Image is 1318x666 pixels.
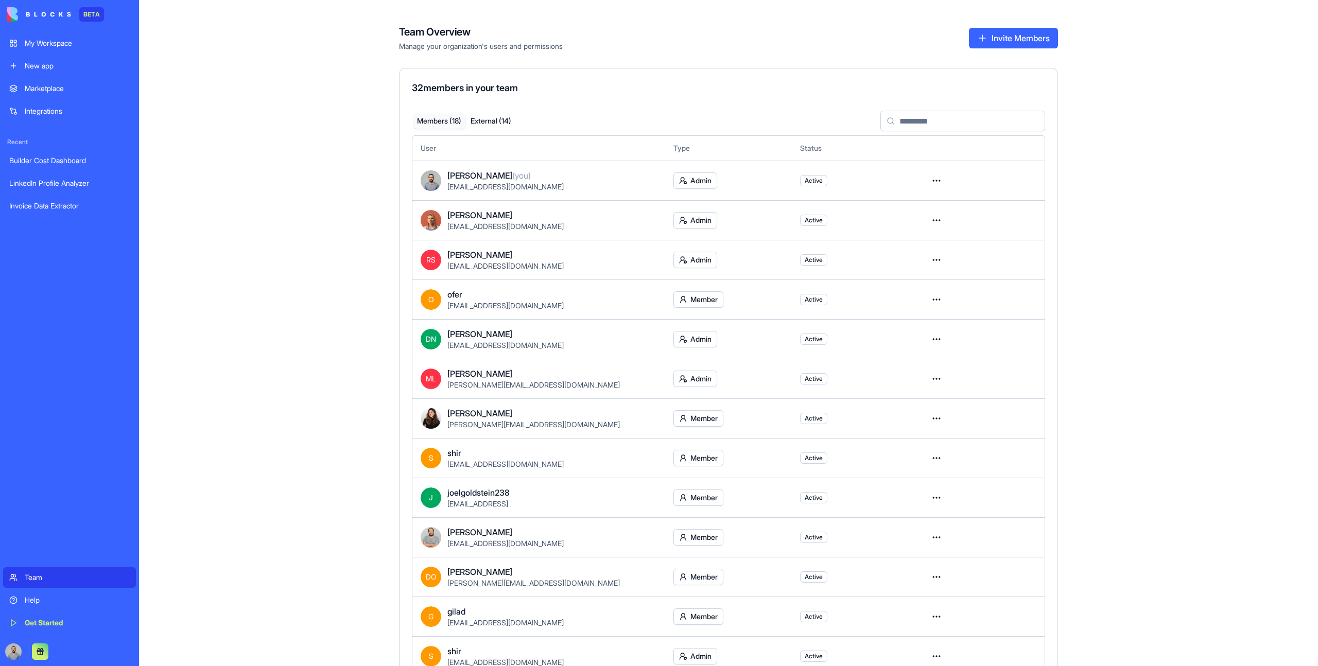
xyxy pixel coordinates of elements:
span: gilad [447,605,465,618]
span: [EMAIL_ADDRESS][DOMAIN_NAME] [447,222,564,231]
img: logo [7,7,71,22]
button: Member [673,569,723,585]
span: RS [421,250,441,270]
div: Get Started [25,618,130,628]
span: [EMAIL_ADDRESS][DOMAIN_NAME] [447,539,564,548]
span: G [421,606,441,627]
span: Active [805,414,823,423]
a: Invoice Data Extractor [3,196,136,216]
span: Admin [690,255,712,265]
button: Admin [673,331,717,347]
span: [PERSON_NAME][EMAIL_ADDRESS][DOMAIN_NAME] [447,380,620,389]
button: Admin [673,172,717,189]
span: Active [805,295,823,304]
div: BETA [79,7,104,22]
button: Admin [673,252,717,268]
span: Active [805,494,823,502]
span: [EMAIL_ADDRESS][DOMAIN_NAME] [447,460,564,468]
span: [PERSON_NAME] [447,566,512,578]
button: Member [673,450,723,466]
span: [PERSON_NAME] [447,209,512,221]
span: J [421,487,441,508]
button: Admin [673,648,717,664]
span: shir [447,645,461,657]
div: Invoice Data Extractor [9,201,130,211]
a: Get Started [3,612,136,633]
button: Member [673,291,723,308]
span: DO [421,567,441,587]
button: Members ( 18 ) [413,114,465,129]
img: Marina_gj5dtt.jpg [421,210,441,231]
span: S [421,448,441,468]
span: [PERSON_NAME][EMAIL_ADDRESS][DOMAIN_NAME] [447,579,620,587]
button: Member [673,410,723,427]
a: Integrations [3,101,136,121]
span: Active [805,177,823,185]
button: External ( 14 ) [465,114,517,129]
span: [PERSON_NAME] [447,407,512,419]
span: Active [805,612,823,621]
span: Member [690,611,718,622]
span: Admin [690,334,712,344]
button: Member [673,608,723,625]
div: LinkedIn Profile Analyzer [9,178,130,188]
span: (you) [512,170,531,181]
div: Builder Cost Dashboard [9,155,130,166]
span: Member [690,294,718,305]
span: [EMAIL_ADDRESS] [447,499,508,508]
div: New app [25,61,130,71]
div: Marketplace [25,83,130,94]
span: Active [805,454,823,462]
img: ACg8ocINnUFOES7OJTbiXTGVx5LDDHjA4HP-TH47xk9VcrTT7fmeQxI=s96-c [421,527,441,548]
h4: Team Overview [399,25,563,39]
span: shir [447,447,461,459]
img: profile_pic_qbya32.jpg [421,408,441,429]
span: Member [690,413,718,424]
span: Active [805,256,823,264]
span: Active [805,652,823,660]
span: Manage your organization's users and permissions [399,41,563,51]
span: [PERSON_NAME] [447,328,512,340]
a: LinkedIn Profile Analyzer [3,173,136,194]
span: O [421,289,441,310]
span: Member [690,532,718,542]
span: DN [421,329,441,349]
img: image_123650291_bsq8ao.jpg [421,170,441,191]
div: My Workspace [25,38,130,48]
img: image_123650291_bsq8ao.jpg [5,643,22,660]
span: [PERSON_NAME] [447,169,531,182]
span: [PERSON_NAME] [447,249,512,261]
a: My Workspace [3,33,136,54]
a: Help [3,590,136,610]
span: Active [805,573,823,581]
a: Marketplace [3,78,136,99]
span: Active [805,533,823,541]
span: Admin [690,215,712,225]
span: Member [690,493,718,503]
span: ML [421,369,441,389]
span: [PERSON_NAME] [447,526,512,538]
button: Admin [673,371,717,387]
span: Active [805,375,823,383]
button: Invite Members [969,28,1058,48]
span: Admin [690,374,712,384]
div: Type [673,143,784,153]
div: Help [25,595,130,605]
span: Member [690,453,718,463]
span: [EMAIL_ADDRESS][DOMAIN_NAME] [447,301,564,310]
span: Admin [690,176,712,186]
th: User [412,136,665,161]
div: Integrations [25,106,130,116]
span: [EMAIL_ADDRESS][DOMAIN_NAME] [447,341,564,349]
a: Builder Cost Dashboard [3,150,136,171]
span: [EMAIL_ADDRESS][DOMAIN_NAME] [447,261,564,270]
span: joelgoldstein238 [447,486,510,499]
span: Recent [3,138,136,146]
a: BETA [7,7,104,22]
span: [PERSON_NAME] [447,367,512,380]
button: Admin [673,212,717,229]
div: Status [800,143,910,153]
span: [EMAIL_ADDRESS][DOMAIN_NAME] [447,618,564,627]
span: 32 members in your team [412,82,518,93]
span: Active [805,335,823,343]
